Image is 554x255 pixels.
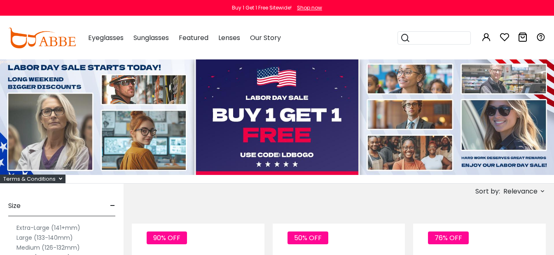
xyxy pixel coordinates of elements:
span: Relevance [503,184,538,199]
span: 90% OFF [147,231,187,244]
span: Size [8,196,21,216]
label: Large (133-140mm) [16,233,73,243]
span: - [110,196,115,216]
span: Sort by: [475,187,500,196]
span: 50% OFF [288,231,328,244]
span: 76% OFF [428,231,469,244]
label: Medium (126-132mm) [16,243,80,253]
label: Extra-Large (141+mm) [16,223,80,233]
